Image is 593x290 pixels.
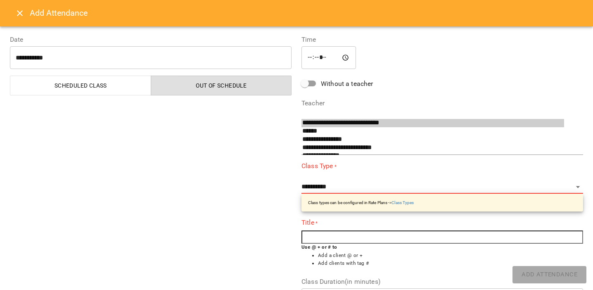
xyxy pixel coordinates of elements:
span: Without a teacher [321,79,373,89]
span: Scheduled class [15,81,146,90]
h6: Add Attendance [30,7,583,19]
label: Time [301,36,583,43]
li: Add a client @ or + [318,252,583,260]
label: Teacher [301,100,583,107]
button: Scheduled class [10,76,151,95]
button: Out of Schedule [151,76,292,95]
span: Out of Schedule [156,81,287,90]
a: Class Types [391,200,414,205]
button: Close [10,3,30,23]
label: Class Type [301,162,583,171]
label: Date [10,36,292,43]
b: Use @ + or # to [301,244,337,250]
li: Add clients with tag # [318,259,583,268]
label: Title [301,218,583,228]
label: Class Duration(in minutes) [301,278,583,285]
p: Class types can be configured in Rate Plans -> [308,200,414,206]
